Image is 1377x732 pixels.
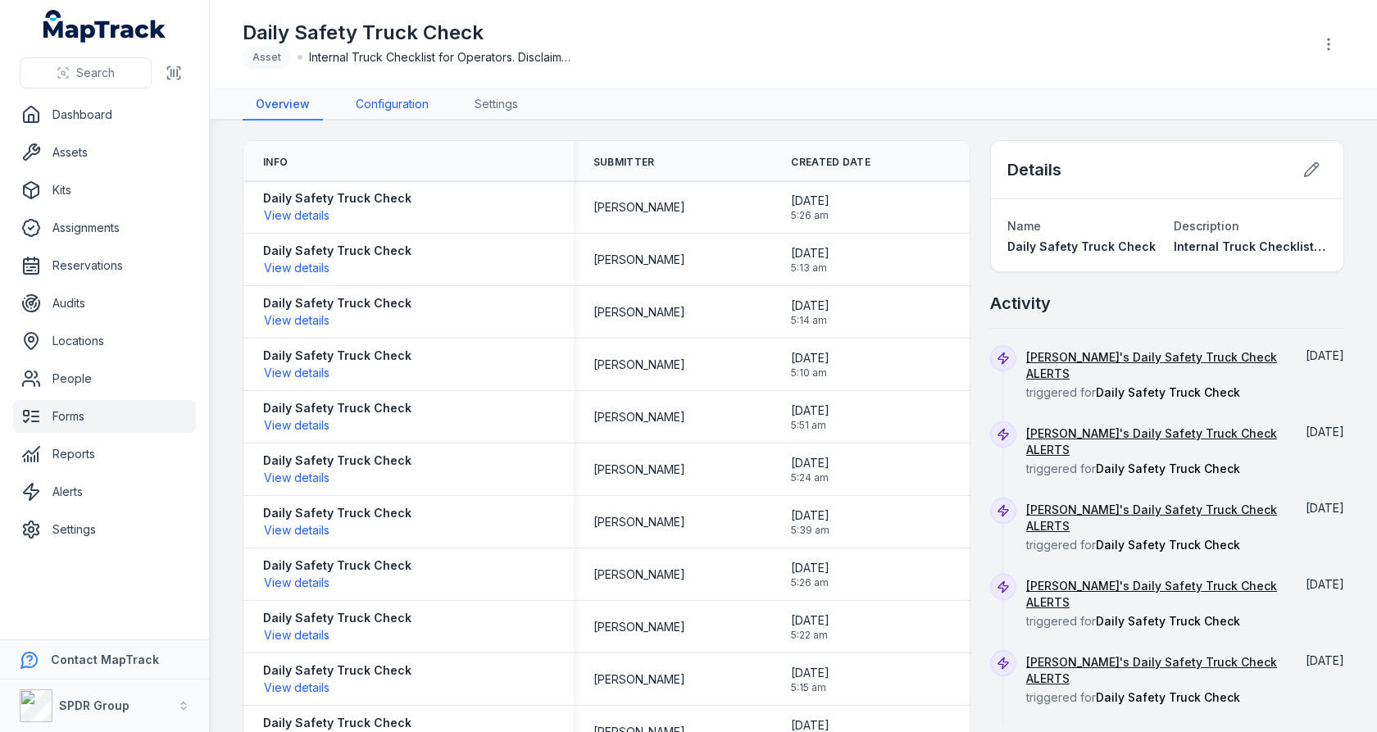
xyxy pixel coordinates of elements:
span: [DATE] [791,612,829,629]
time: 14/08/2025, 5:14:24 am [791,298,829,327]
span: Daily Safety Truck Check [1096,690,1240,704]
strong: Contact MapTrack [51,652,159,666]
strong: SPDR Group [59,698,130,712]
span: [PERSON_NAME] [593,566,685,583]
a: Overview [243,89,323,120]
time: 19/08/2025, 5:13:52 am [1306,425,1344,439]
a: Settings [461,89,531,120]
time: 08/08/2025, 5:15:45 am [791,665,829,694]
span: [DATE] [791,193,829,209]
a: Reports [13,438,196,471]
span: [PERSON_NAME] [593,619,685,635]
strong: Daily Safety Truck Check [263,400,411,416]
time: 14/08/2025, 5:10:55 am [791,350,829,380]
a: Assets [13,136,196,169]
a: Audits [13,287,196,320]
time: 12/08/2025, 5:51:41 am [791,402,829,432]
span: [PERSON_NAME] [593,461,685,478]
h2: Activity [990,292,1051,315]
a: [PERSON_NAME]'s Daily Safety Truck Check ALERTS [1026,502,1282,534]
span: Search [76,65,115,81]
time: 12/08/2025, 5:51:41 am [1306,653,1344,667]
a: Kits [13,174,196,207]
span: Daily Safety Truck Check [1007,239,1156,253]
span: [PERSON_NAME] [593,357,685,373]
strong: Daily Safety Truck Check [263,348,411,364]
time: 19/08/2025, 5:26:51 am [791,193,829,222]
span: [PERSON_NAME] [593,252,685,268]
a: MapTrack [43,10,166,43]
span: triggered for [1026,426,1282,475]
span: [DATE] [791,298,829,314]
strong: Daily Safety Truck Check [263,243,411,259]
h2: Details [1007,158,1061,181]
span: 5:51 am [791,419,829,432]
span: Created Date [791,156,870,169]
a: Settings [13,513,196,546]
span: [DATE] [1306,348,1344,362]
span: [DATE] [791,245,829,261]
span: Internal Truck Checklist for Operators. Disclaimer - This is a brief truck check for basic safety... [309,49,571,66]
span: triggered for [1026,350,1282,399]
span: [DATE] [791,665,829,681]
span: Daily Safety Truck Check [1096,461,1240,475]
span: 5:13 am [791,261,829,275]
span: 5:14 am [791,314,829,327]
button: Search [20,57,152,89]
button: View details [263,574,330,592]
span: 5:26 am [791,209,829,222]
span: 5:39 am [791,524,829,537]
time: 11/08/2025, 5:26:42 am [791,560,829,589]
strong: Daily Safety Truck Check [263,662,411,679]
span: Submitter [593,156,655,169]
span: Description [1174,219,1239,233]
a: [PERSON_NAME]'s Daily Safety Truck Check ALERTS [1026,425,1282,458]
a: [PERSON_NAME]'s Daily Safety Truck Check ALERTS [1026,578,1282,611]
span: 5:22 am [791,629,829,642]
span: Daily Safety Truck Check [1096,538,1240,552]
time: 19/08/2025, 5:26:51 am [1306,348,1344,362]
span: triggered for [1026,502,1282,552]
span: [DATE] [791,560,829,576]
a: Assignments [13,211,196,244]
a: Configuration [343,89,442,120]
span: [PERSON_NAME] [593,409,685,425]
span: [DATE] [1306,577,1344,591]
button: View details [263,416,330,434]
time: 11/08/2025, 5:39:33 am [791,507,829,537]
span: [DATE] [1306,425,1344,439]
span: [DATE] [791,402,829,419]
a: [PERSON_NAME]'s Daily Safety Truck Check ALERTS [1026,654,1282,687]
span: [DATE] [791,350,829,366]
span: Daily Safety Truck Check [1096,614,1240,628]
a: People [13,362,196,395]
time: 19/08/2025, 5:13:52 am [791,245,829,275]
span: 5:10 am [791,366,829,380]
span: triggered for [1026,655,1282,704]
time: 14/08/2025, 5:14:24 am [1306,501,1344,515]
button: View details [263,469,330,487]
button: View details [263,679,330,697]
a: Locations [13,325,196,357]
button: View details [263,521,330,539]
button: View details [263,311,330,330]
span: triggered for [1026,579,1282,628]
span: Info [263,156,288,169]
a: Forms [13,400,196,433]
span: [PERSON_NAME] [593,671,685,688]
strong: Daily Safety Truck Check [263,505,411,521]
button: View details [263,207,330,225]
strong: Daily Safety Truck Check [263,557,411,574]
strong: Daily Safety Truck Check [263,452,411,469]
time: 08/08/2025, 5:22:11 am [791,612,829,642]
span: Daily Safety Truck Check [1096,385,1240,399]
span: 5:26 am [791,576,829,589]
span: 5:24 am [791,471,829,484]
span: 5:15 am [791,681,829,694]
button: View details [263,626,330,644]
span: [PERSON_NAME] [593,304,685,321]
time: 12/08/2025, 5:24:07 am [791,455,829,484]
a: Alerts [13,475,196,508]
span: [DATE] [791,507,829,524]
a: [PERSON_NAME]'s Daily Safety Truck Check ALERTS [1026,349,1282,382]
